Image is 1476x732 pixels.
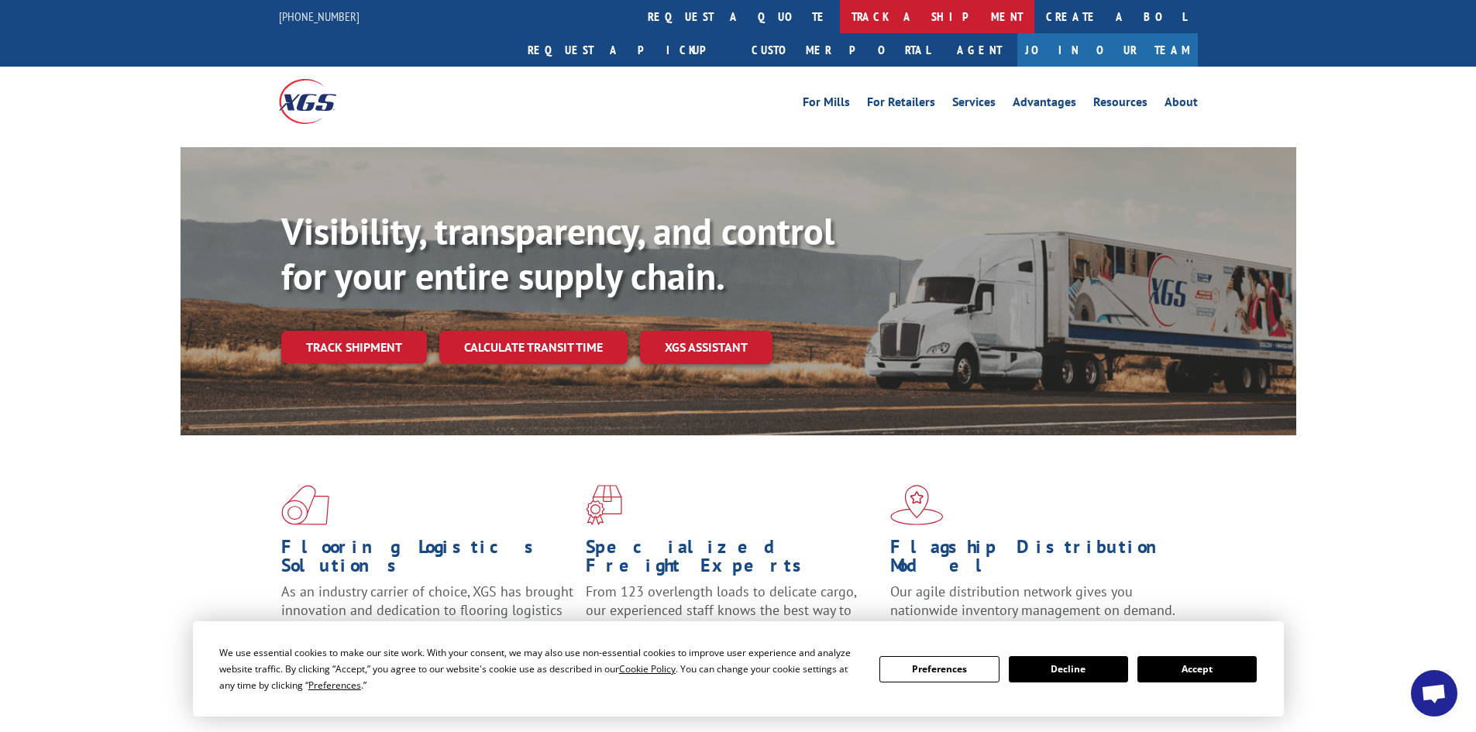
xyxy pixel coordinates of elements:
[740,33,941,67] a: Customer Portal
[890,538,1183,583] h1: Flagship Distribution Model
[586,538,879,583] h1: Specialized Freight Experts
[1165,96,1198,113] a: About
[879,656,999,682] button: Preferences
[439,331,628,364] a: Calculate transit time
[890,485,944,525] img: xgs-icon-flagship-distribution-model-red
[1009,656,1128,682] button: Decline
[941,33,1017,67] a: Agent
[803,96,850,113] a: For Mills
[281,207,834,300] b: Visibility, transparency, and control for your entire supply chain.
[1017,33,1198,67] a: Join Our Team
[586,583,879,651] p: From 123 overlength loads to delicate cargo, our experienced staff knows the best way to move you...
[516,33,740,67] a: Request a pickup
[281,538,574,583] h1: Flooring Logistics Solutions
[281,583,573,637] span: As an industry carrier of choice, XGS has brought innovation and dedication to flooring logistics...
[619,662,676,675] span: Cookie Policy
[952,96,996,113] a: Services
[1411,670,1457,717] div: Open chat
[219,644,861,693] div: We use essential cookies to make our site work. With your consent, we may also use non-essential ...
[281,331,427,363] a: Track shipment
[640,331,772,364] a: XGS ASSISTANT
[279,9,360,24] a: [PHONE_NUMBER]
[890,583,1175,619] span: Our agile distribution network gives you nationwide inventory management on demand.
[586,485,622,525] img: xgs-icon-focused-on-flooring-red
[281,485,329,525] img: xgs-icon-total-supply-chain-intelligence-red
[193,621,1284,717] div: Cookie Consent Prompt
[1013,96,1076,113] a: Advantages
[1137,656,1257,682] button: Accept
[308,679,361,692] span: Preferences
[867,96,935,113] a: For Retailers
[1093,96,1147,113] a: Resources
